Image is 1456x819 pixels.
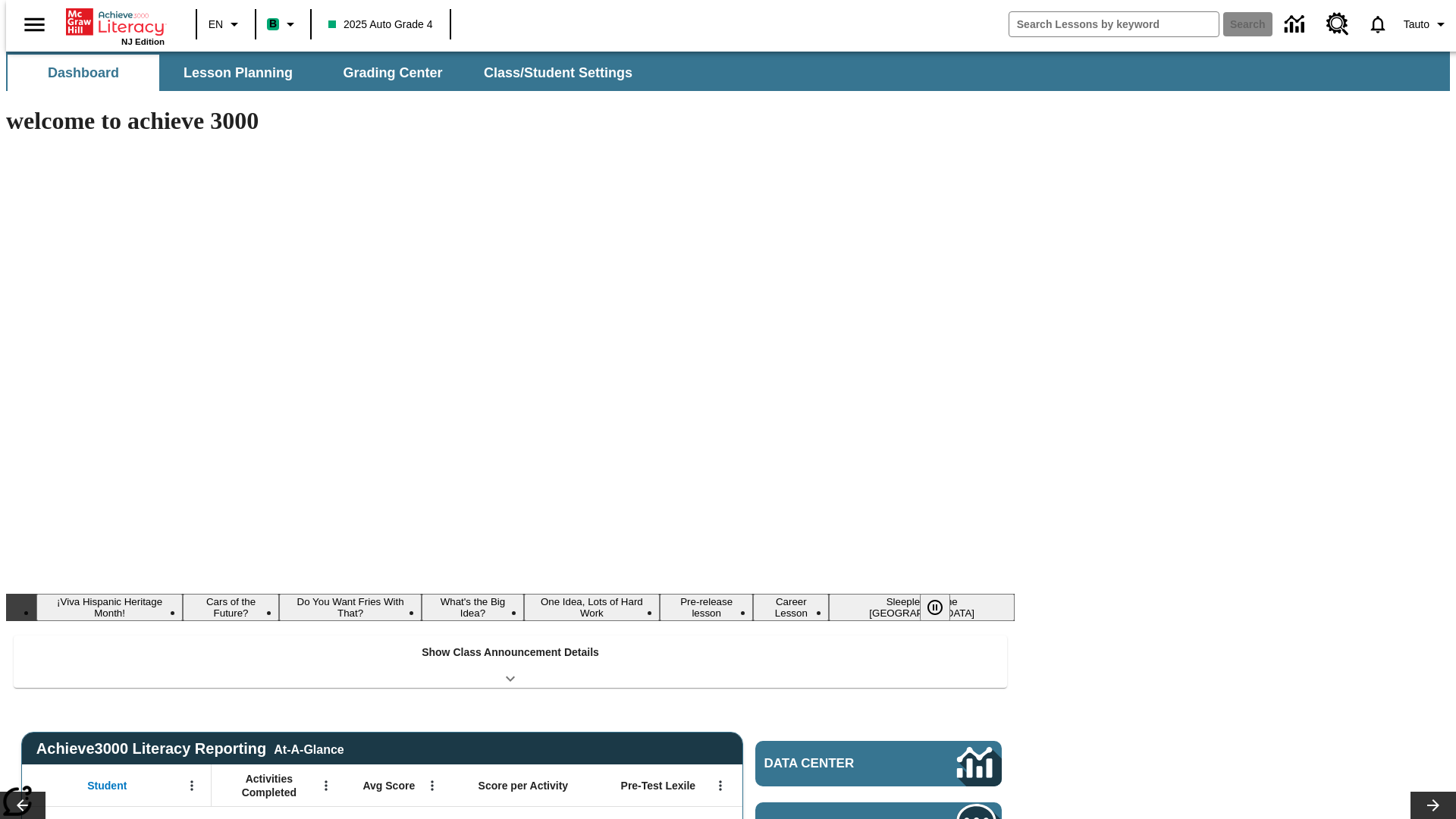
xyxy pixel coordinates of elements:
button: Open side menu [12,2,57,47]
button: Open Menu [709,774,732,797]
span: Activities Completed [219,772,319,799]
button: Slide 1 ¡Viva Hispanic Heritage Month! [36,594,183,621]
span: 2025 Auto Grade 4 [328,17,433,33]
p: Show Class Announcement Details [422,645,599,661]
div: SubNavbar [6,52,1450,91]
button: Boost Class color is mint green. Change class color [261,11,306,38]
a: Data Center [1276,4,1317,45]
span: Achieve3000 Literacy Reporting [36,740,344,758]
button: Slide 2 Cars of the Future? [183,594,279,621]
span: Data Center [764,756,906,771]
div: Show Class Announcement Details [14,635,1007,688]
button: Open Menu [421,774,444,797]
span: NJ Edition [121,37,165,46]
span: Student [87,779,127,792]
button: Slide 4 What's the Big Idea? [422,594,523,621]
button: Class/Student Settings [472,55,645,91]
button: Language: EN, Select a language [202,11,250,38]
button: Lesson Planning [162,55,314,91]
input: search field [1009,12,1219,36]
div: Home [66,5,165,46]
span: Avg Score [362,779,415,792]
a: Notifications [1358,5,1398,44]
div: At-A-Glance [274,740,344,757]
span: Pre-Test Lexile [621,779,696,792]
span: Score per Activity [479,779,569,792]
span: Tauto [1404,17,1429,33]
button: Slide 6 Pre-release lesson [660,594,753,621]
button: Dashboard [8,55,159,91]
button: Open Menu [315,774,337,797]
button: Open Menu [180,774,203,797]
button: Slide 7 Career Lesson [753,594,829,621]
button: Slide 8 Sleepless in the Animal Kingdom [829,594,1015,621]
span: EN [209,17,223,33]
a: Resource Center, Will open in new tab [1317,4,1358,45]
div: Pause [920,594,965,621]
span: B [269,14,277,33]
button: Profile/Settings [1398,11,1456,38]
h1: welcome to achieve 3000 [6,107,1015,135]
button: Pause [920,594,950,621]
button: Lesson carousel, Next [1410,792,1456,819]
button: Slide 5 One Idea, Lots of Hard Work [524,594,661,621]
button: Slide 3 Do You Want Fries With That? [279,594,422,621]
div: SubNavbar [6,55,646,91]
a: Data Center [755,741,1002,786]
a: Home [66,7,165,37]
button: Grading Center [317,55,469,91]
